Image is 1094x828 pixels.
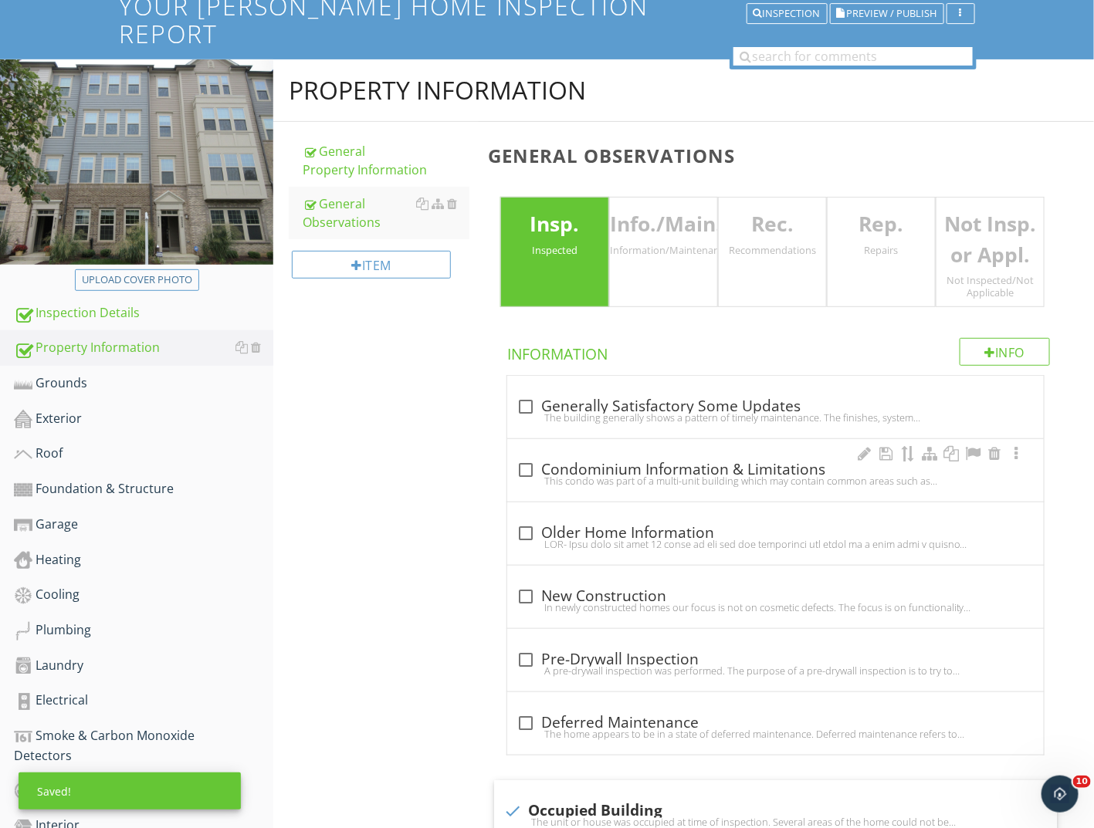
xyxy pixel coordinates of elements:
div: Inspection [754,8,821,19]
div: The home appears to be in a state of deferred maintenance. Deferred maintenance refers to any nec... [517,728,1035,740]
div: The building generally shows a pattern of timely maintenance. The finishes, system components, an... [517,411,1035,424]
p: Rec. [719,209,826,240]
div: Cooling [14,585,273,605]
h3: General Observations [488,145,1069,166]
div: Inspected [501,244,608,256]
div: Heating [14,550,273,570]
a: Preview / Publish [830,5,944,19]
div: Item [292,251,451,279]
p: Rep. [828,209,935,240]
button: Preview / Publish [830,3,944,25]
div: General Observations [303,194,469,232]
div: This condo was part of a multi-unit building which may contain common areas such as breezeways, p... [517,475,1035,487]
div: Property Information [14,338,273,358]
div: Exterior [14,409,273,429]
iframe: Intercom live chat [1042,776,1079,813]
div: Not Inspected/Not Applicable [937,274,1044,299]
div: Information/Maintenance [610,244,717,256]
div: Garage [14,515,273,535]
span: Preview / Publish [847,8,937,19]
div: The unit or house was occupied at time of inspection. Several areas of the home could not be eval... [503,816,1048,828]
div: LOR- Ipsu dolo sit amet 12 conse ad eli sed doe temporinci utl etdol ma a enim admi v quisno exer... [517,538,1035,550]
div: Roof [14,444,273,464]
div: Foundation & Structure [14,479,273,499]
span: 10 [1073,776,1091,788]
div: Laundry [14,656,273,676]
p: Insp. [501,209,608,240]
div: Smoke & Carbon Monoxide Detectors [14,726,273,765]
button: Inspection [747,3,828,25]
div: A pre-drywall inspection was performed. The purpose of a pre-drywall inspection is to try to iden... [517,664,1035,677]
div: Recommendations [719,244,826,256]
input: search for comments [733,47,973,66]
div: In newly constructed homes our focus is not on cosmetic defects. The focus is on functionality of... [517,601,1035,613]
div: Upload cover photo [82,272,192,288]
div: Inspection Details [14,303,273,323]
div: Info [960,338,1051,366]
p: Not Insp. or Appl. [937,209,1044,270]
div: Property Information [289,75,586,106]
div: Plumbing [14,620,273,640]
a: Inspection [747,5,828,19]
div: Electrical [14,691,273,711]
div: Saved! [19,772,241,809]
div: Grounds [14,373,273,394]
p: Info./Main. [610,209,717,240]
div: Attic, Insulation, & Ventilation [14,780,273,800]
button: Upload cover photo [75,269,199,291]
h4: Information [507,338,1050,364]
div: Repairs [828,244,935,256]
div: General Property Information [303,142,469,179]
